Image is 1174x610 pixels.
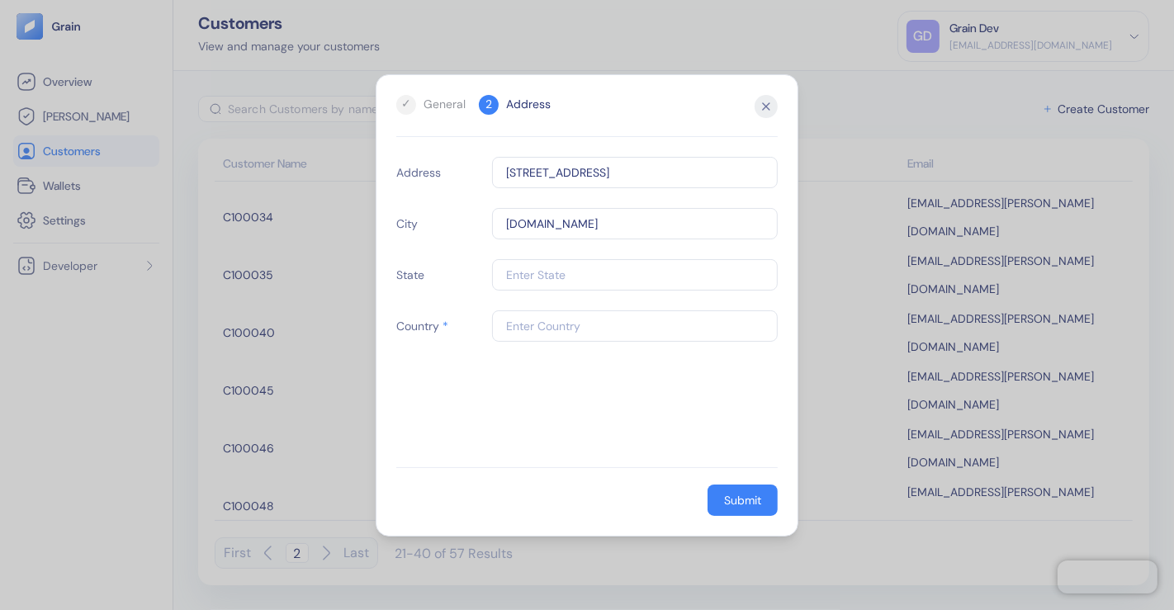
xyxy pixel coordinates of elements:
[708,485,778,516] button: Submit
[396,215,418,232] span: City
[724,494,761,506] div: Submit
[492,310,778,342] input: Enter Country
[396,164,441,181] span: Address
[396,267,424,283] span: State
[492,208,778,239] input: Enter City
[396,318,439,334] span: Country
[506,96,551,113] div: Address
[492,259,778,291] input: Enter State
[479,95,499,115] div: 2
[396,95,416,115] div: ✓
[492,157,778,188] input: Enter Address
[424,96,466,113] div: General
